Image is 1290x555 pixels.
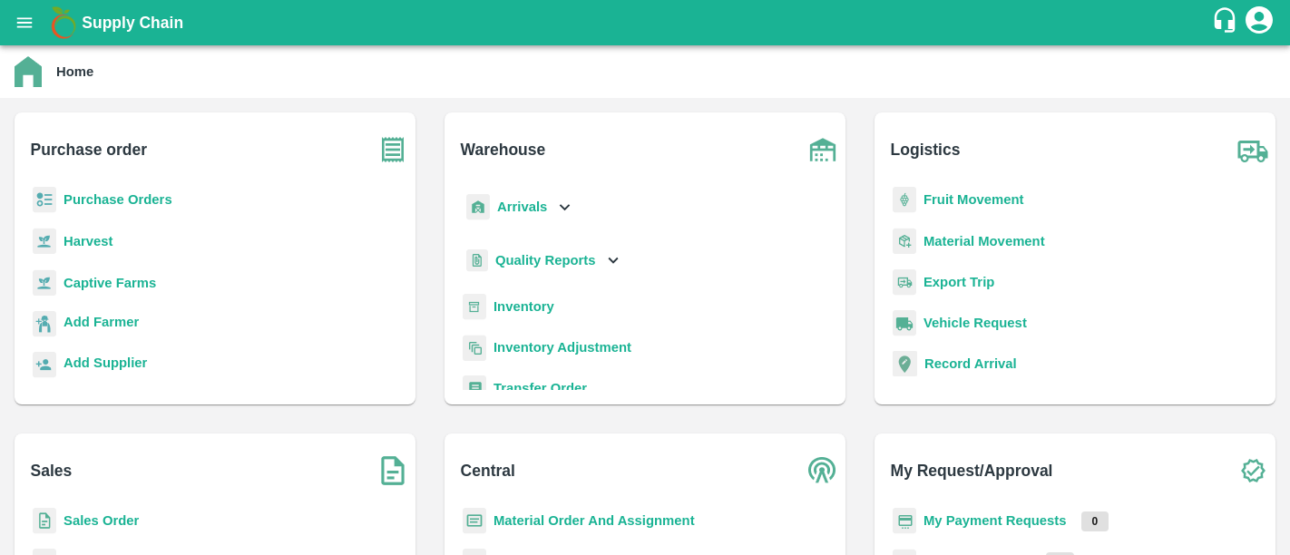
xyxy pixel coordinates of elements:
div: account of current user [1243,4,1275,42]
img: supplier [33,352,56,378]
b: Warehouse [461,137,546,162]
img: delivery [893,269,916,296]
img: purchase [370,127,415,172]
img: centralMaterial [463,508,486,534]
a: Export Trip [924,275,994,289]
a: Supply Chain [82,10,1211,35]
a: Fruit Movement [924,192,1024,207]
a: Vehicle Request [924,316,1027,330]
img: harvest [33,228,56,255]
img: whTransfer [463,375,486,402]
img: check [1230,448,1275,493]
a: Material Movement [924,234,1045,248]
a: Add Farmer [64,312,139,336]
div: Quality Reports [463,242,623,279]
a: Sales Order [64,513,139,528]
a: Inventory [494,299,554,314]
a: Inventory Adjustment [494,340,631,355]
img: sales [33,508,56,534]
img: qualityReport [466,249,488,272]
b: Add Farmer [64,315,139,329]
a: Captive Farms [64,276,156,290]
a: Material Order And Assignment [494,513,695,528]
a: Purchase Orders [64,192,172,207]
img: whInventory [463,294,486,320]
b: Logistics [891,137,961,162]
b: Sales [31,458,73,483]
b: Quality Reports [495,253,596,268]
a: Record Arrival [924,356,1017,371]
a: Harvest [64,234,112,248]
img: whArrival [466,194,490,220]
button: open drawer [4,2,45,44]
img: recordArrival [893,351,917,376]
img: material [893,228,916,255]
a: Transfer Order [494,381,587,395]
div: Arrivals [463,187,575,228]
img: farmer [33,311,56,337]
b: Purchase order [31,137,147,162]
b: Supply Chain [82,14,183,32]
p: 0 [1081,511,1109,531]
img: payment [893,508,916,534]
img: soSales [370,448,415,493]
b: Central [461,458,515,483]
img: truck [1230,127,1275,172]
img: central [800,448,845,493]
b: Arrivals [497,200,547,214]
b: Home [56,64,93,79]
img: inventory [463,335,486,361]
img: warehouse [800,127,845,172]
img: home [15,56,42,87]
b: My Request/Approval [891,458,1053,483]
img: fruit [893,187,916,213]
img: vehicle [893,310,916,336]
b: Add Supplier [64,355,147,370]
img: harvest [33,269,56,297]
img: logo [45,5,82,41]
div: customer-support [1211,6,1243,39]
a: Add Supplier [64,353,147,377]
img: reciept [33,187,56,213]
a: My Payment Requests [924,513,1067,528]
